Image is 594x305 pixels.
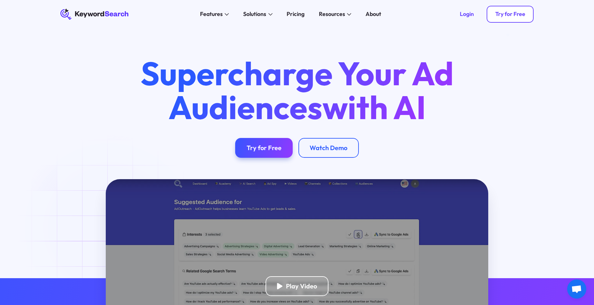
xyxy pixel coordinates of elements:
div: Pricing [287,10,305,19]
a: About [361,9,386,20]
span: with AI [322,87,426,128]
h1: Supercharge Your Ad Audiences [127,57,467,124]
div: Login [460,11,474,18]
a: Try for Free [235,138,293,158]
div: Resources [319,10,345,19]
div: Play Video [286,282,317,290]
div: Solutions [243,10,266,19]
a: Try for Free [487,6,534,23]
div: About [366,10,381,19]
a: Pricing [282,9,309,20]
a: Login [451,6,482,23]
a: Mở cuộc trò chuyện [567,279,586,299]
div: Watch Demo [310,144,347,152]
div: Try for Free [495,11,525,18]
div: Try for Free [247,144,282,152]
div: Features [200,10,223,19]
